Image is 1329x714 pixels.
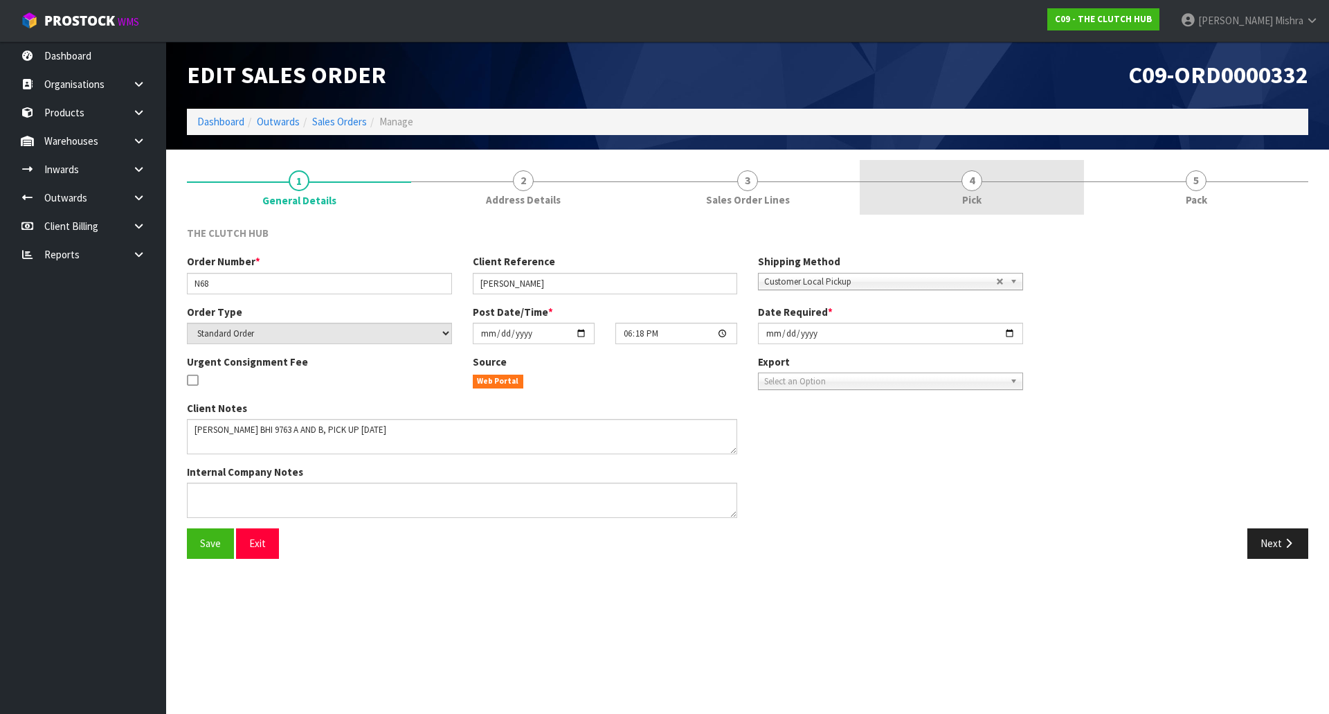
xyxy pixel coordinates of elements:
[486,193,561,207] span: Address Details
[1186,193,1207,207] span: Pack
[962,193,982,207] span: Pick
[289,170,309,191] span: 1
[764,373,1004,390] span: Select an Option
[200,537,221,550] span: Save
[1247,528,1308,558] button: Next
[379,115,413,128] span: Manage
[1198,14,1273,27] span: [PERSON_NAME]
[1186,170,1206,191] span: 5
[187,273,452,294] input: Order Number
[257,115,300,128] a: Outwards
[187,355,308,369] label: Urgent Consignment Fee
[262,193,336,208] span: General Details
[187,60,386,89] span: Edit Sales Order
[187,528,234,558] button: Save
[312,115,367,128] a: Sales Orders
[236,528,279,558] button: Exit
[737,170,758,191] span: 3
[764,274,996,290] span: Customer Local Pickup
[187,254,260,269] label: Order Number
[187,401,247,416] label: Client Notes
[1047,8,1159,30] a: C09 - THE CLUTCH HUB
[1055,13,1152,25] strong: C09 - THE CLUTCH HUB
[187,305,242,319] label: Order Type
[513,170,534,191] span: 2
[758,355,790,369] label: Export
[758,305,833,319] label: Date Required
[473,375,524,389] span: Web Portal
[187,226,269,240] span: THE CLUTCH HUB
[197,115,244,128] a: Dashboard
[187,465,303,479] label: Internal Company Notes
[21,12,38,29] img: cube-alt.png
[118,15,139,28] small: WMS
[473,254,555,269] label: Client Reference
[1128,60,1308,89] span: C09-ORD0000332
[473,273,738,294] input: Client Reference
[473,355,507,369] label: Source
[187,215,1308,569] span: General Details
[1275,14,1303,27] span: Mishra
[473,305,553,319] label: Post Date/Time
[706,193,790,207] span: Sales Order Lines
[961,170,982,191] span: 4
[44,12,115,30] span: ProStock
[758,254,840,269] label: Shipping Method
